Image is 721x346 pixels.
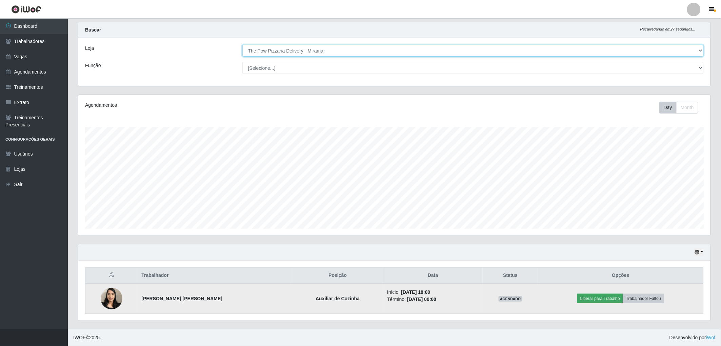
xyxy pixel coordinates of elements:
th: Status [483,268,538,284]
button: Liberar para Trabalho [577,294,623,303]
th: Opções [538,268,703,284]
img: CoreUI Logo [11,5,41,14]
div: Agendamentos [85,102,337,109]
li: Término: [387,296,479,303]
button: Month [676,102,698,114]
li: Início: [387,289,479,296]
th: Posição [292,268,383,284]
span: AGENDADO [499,296,522,302]
div: First group [659,102,698,114]
label: Função [85,62,101,69]
span: Desenvolvido por [669,334,716,341]
button: Day [659,102,677,114]
label: Loja [85,45,94,52]
i: Recarregando em 27 segundos... [640,27,696,31]
strong: [PERSON_NAME] [PERSON_NAME] [141,296,222,301]
time: [DATE] 00:00 [407,297,436,302]
img: 1753969834649.jpeg [101,284,122,313]
a: iWof [706,335,716,340]
div: Toolbar with button groups [659,102,704,114]
button: Trabalhador Faltou [623,294,664,303]
time: [DATE] 18:00 [401,289,430,295]
span: IWOF [73,335,86,340]
strong: Buscar [85,27,101,33]
span: © 2025 . [73,334,101,341]
strong: Auxiliar de Cozinha [316,296,360,301]
th: Trabalhador [137,268,292,284]
th: Data [383,268,483,284]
